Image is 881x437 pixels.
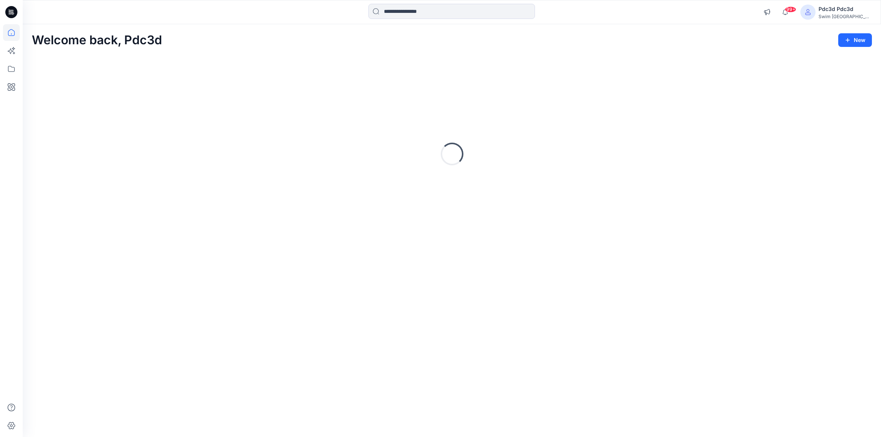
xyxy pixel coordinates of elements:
[785,6,796,12] span: 99+
[838,33,872,47] button: New
[819,5,872,14] div: Pdc3d Pdc3d
[819,14,872,19] div: Swim [GEOGRAPHIC_DATA]
[805,9,811,15] svg: avatar
[32,33,162,47] h2: Welcome back, Pdc3d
